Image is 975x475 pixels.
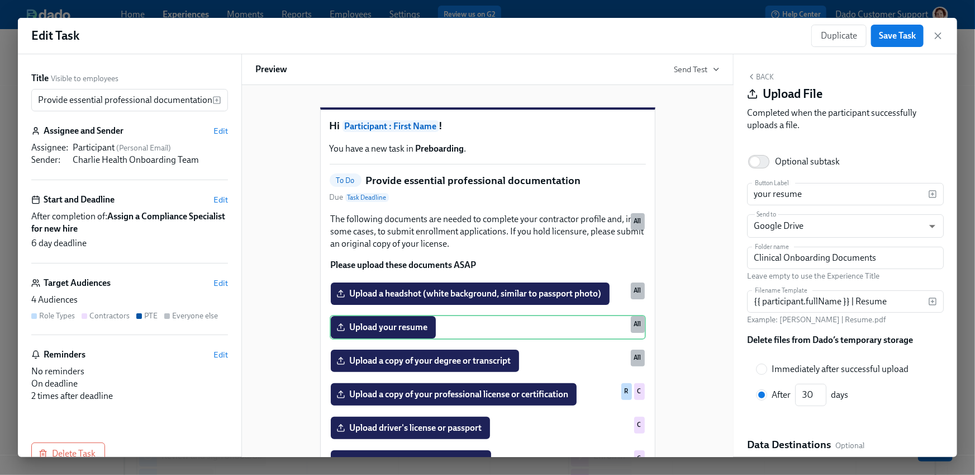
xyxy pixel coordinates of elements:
button: Edit [213,125,228,137]
div: No reminders [31,365,228,378]
input: After days [795,384,826,406]
div: 2 times after deadline [31,390,228,402]
p: You have a new task in . [330,143,646,155]
strong: Preboarding [416,143,464,154]
strong: Assign a Compliance Specialist for new hire [31,211,225,234]
div: Assignee and SenderEditAssignee:Participant (Personal Email)Sender:Charlie Health Onboarding Team [31,125,228,180]
div: Upload a headshot (white background, similar to passport photo)All [330,281,646,306]
h6: Reminders [44,349,85,361]
div: 4 Audiences [31,294,228,306]
span: After completion of: [31,210,228,235]
div: Everyone else [172,311,218,321]
button: Send Test [674,64,720,75]
div: Used by Contractors audience [634,417,645,434]
span: Delete Task [41,448,96,459]
div: The following documents are needed to complete your contractor profile and, in some cases, to sub... [330,212,646,272]
div: Used by Role Types audience [621,383,632,400]
div: Upload your resumeAll [330,315,646,340]
div: Upload your malpractice insuranceC [330,449,646,474]
p: Example: [PERSON_NAME] | Resume.pdf [747,314,944,325]
span: Optional [835,440,864,451]
span: Due [330,192,389,203]
button: Edit [213,349,228,360]
span: To Do [330,176,362,185]
span: Immediately after successful upload [772,363,909,375]
div: Used by all audiences [631,213,645,230]
svg: Insert text variable [928,297,937,306]
h5: Data Destinations [747,438,831,452]
div: Target AudiencesEdit4 AudiencesRole TypesContractorsPTEEveryone else [31,277,228,335]
div: Optional subtask [775,156,840,168]
h6: Assignee and Sender [44,125,123,137]
h4: Upload File [763,86,822,102]
span: Save Task [879,30,916,41]
div: Used by all audiences [631,283,645,299]
div: Upload a copy of your professional license or certificationRC [330,382,646,407]
div: Used by Contractors audience [634,450,645,467]
div: Completed when the participant successfully uploads a file. [747,107,944,131]
div: Participant [73,142,228,154]
h1: Edit Task [31,27,79,44]
h6: Preview [255,63,287,76]
div: Used by Contractors audience [634,383,645,400]
label: Title [31,72,49,84]
div: Start and DeadlineEditAfter completion of:Assign a Compliance Specialist for new hire6 day deadline [31,194,228,264]
button: Save Task [871,25,924,47]
h6: Start and Deadline [44,194,115,206]
div: Upload a copy of your degree or transcriptAll [330,349,646,373]
div: On deadline [31,378,228,390]
span: ( Personal Email ) [116,143,171,153]
div: RemindersEditNo remindersOn deadline2 times after deadline [31,349,228,402]
p: Leave empty to use the Experience Title [747,271,944,281]
div: Charlie Health Onboarding Team [73,154,228,166]
span: Visible to employees [51,73,118,84]
div: Contractors [89,311,130,321]
button: Edit [213,194,228,205]
span: Task Deadline [345,193,389,202]
button: Delete Task [31,443,105,465]
div: Upload driver's license or passportC [330,416,646,440]
div: After days [772,384,848,406]
span: 6 day deadline [31,237,87,250]
div: PTE [144,311,158,321]
h6: Target Audiences [44,277,111,289]
div: Used by all audiences [631,350,645,366]
div: Google Drive [747,214,944,238]
svg: Insert text variable [212,96,221,105]
div: Used by all audiences [631,316,645,333]
button: Edit [213,278,228,289]
div: Sender : [31,154,68,166]
h6: Delete files from Dado’s temporary storage [747,334,913,346]
button: Duplicate [811,25,867,47]
div: Role Types [39,311,75,321]
div: Assignee : [31,142,68,154]
h5: Provide essential professional documentation [366,173,581,188]
span: Participant : First Name [343,120,439,132]
span: Duplicate [821,30,857,41]
svg: Insert text variable [928,190,937,199]
button: Back [747,72,774,81]
h1: Hi ! [330,119,646,134]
